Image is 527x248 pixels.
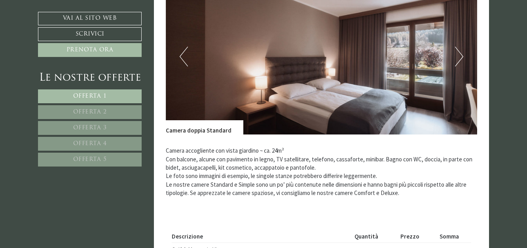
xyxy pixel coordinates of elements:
[269,208,312,222] button: Invia
[397,231,436,242] th: Prezzo
[73,141,107,147] span: Offerta 4
[12,23,105,28] div: Montis – Active Nature Spa
[38,27,142,41] a: Scrivici
[141,6,171,19] div: lunedì
[73,109,107,115] span: Offerta 2
[38,71,142,85] div: Le nostre offerte
[455,47,463,66] button: Next
[73,125,107,131] span: Offerta 3
[6,21,109,44] div: Buon giorno, come possiamo aiutarla?
[180,47,188,66] button: Previous
[73,93,107,99] span: Offerta 1
[166,146,478,197] p: Camera accogliente con vista giardino ~ ca. 24m² Con balcone, alcune con pavimento in legno, TV s...
[73,157,107,163] span: Offerta 5
[38,43,142,57] a: Prenota ora
[38,12,142,25] a: Vai al sito web
[436,231,471,242] th: Somma
[166,120,243,134] div: Camera doppia Standard
[351,231,397,242] th: Quantità
[12,37,105,42] small: 11:36
[172,231,352,242] th: Descrizione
